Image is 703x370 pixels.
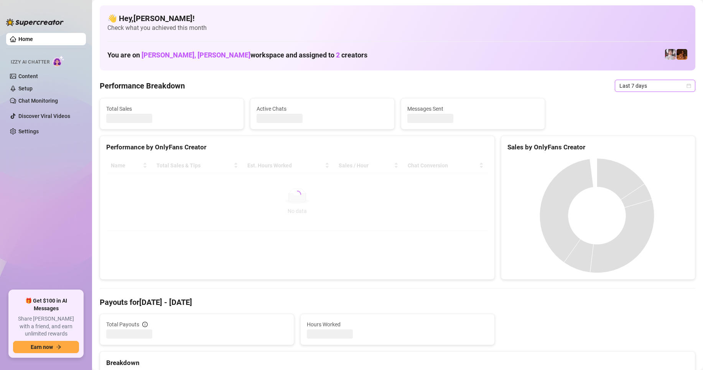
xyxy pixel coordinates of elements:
[18,98,58,104] a: Chat Monitoring
[11,59,49,66] span: Izzy AI Chatter
[142,322,148,327] span: info-circle
[107,13,688,24] h4: 👋 Hey, [PERSON_NAME] !
[687,83,691,88] span: calendar
[6,18,64,26] img: logo-BBDzfeDw.svg
[107,51,367,59] h1: You are on workspace and assigned to creators
[100,80,185,91] h4: Performance Breakdown
[18,113,70,119] a: Discover Viral Videos
[142,51,250,59] span: [PERSON_NAME], [PERSON_NAME]
[100,297,695,308] h4: Payouts for [DATE] - [DATE]
[507,142,689,152] div: Sales by OnlyFans Creator
[106,320,139,329] span: Total Payouts
[407,105,538,113] span: Messages Sent
[107,24,688,32] span: Check what you achieved this month
[307,320,488,329] span: Hours Worked
[13,341,79,353] button: Earn nowarrow-right
[293,191,301,198] span: loading
[13,297,79,312] span: 🎁 Get $100 in AI Messages
[257,105,388,113] span: Active Chats
[18,36,33,42] a: Home
[18,73,38,79] a: Content
[53,56,64,67] img: AI Chatter
[31,344,53,350] span: Earn now
[13,315,79,338] span: Share [PERSON_NAME] with a friend, and earn unlimited rewards
[336,51,340,59] span: 2
[619,80,691,92] span: Last 7 days
[18,85,33,92] a: Setup
[665,49,676,60] img: Rosie
[677,49,687,60] img: PantheraX
[106,142,488,152] div: Performance by OnlyFans Creator
[56,344,61,350] span: arrow-right
[106,105,237,113] span: Total Sales
[106,358,689,368] div: Breakdown
[18,128,39,134] a: Settings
